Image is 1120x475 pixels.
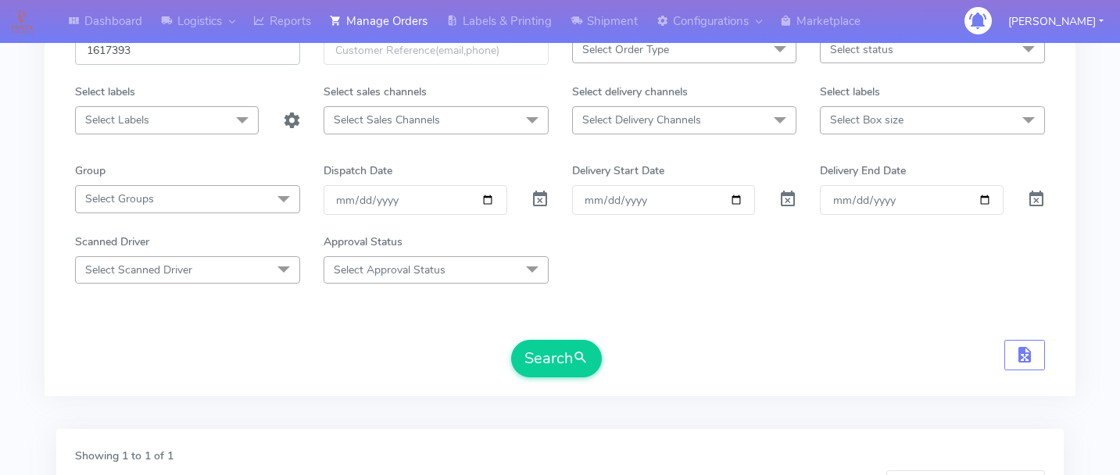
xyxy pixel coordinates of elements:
span: Select status [830,42,893,57]
span: Select Approval Status [334,262,445,277]
span: Select Groups [85,191,154,206]
input: Order Id [75,36,300,65]
label: Dispatch Date [324,162,392,179]
input: Customer Reference(email,phone) [324,36,549,65]
span: Select Labels [85,112,149,127]
label: Delivery Start Date [572,162,664,179]
label: Showing 1 to 1 of 1 [75,448,174,464]
label: Group [75,162,106,179]
label: Scanned Driver [75,234,149,250]
span: Select Box size [830,112,904,127]
label: Select labels [820,84,880,100]
span: Select Delivery Channels [582,112,701,127]
span: Select Scanned Driver [85,262,192,277]
span: Select Order Type [582,42,669,57]
button: [PERSON_NAME] [997,5,1115,37]
label: Delivery End Date [820,162,906,179]
span: Select Sales Channels [334,112,440,127]
label: Select sales channels [324,84,427,100]
label: Approval Status [324,234,403,250]
label: Select labels [75,84,135,100]
button: Search [511,340,602,377]
label: Select delivery channels [572,84,688,100]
